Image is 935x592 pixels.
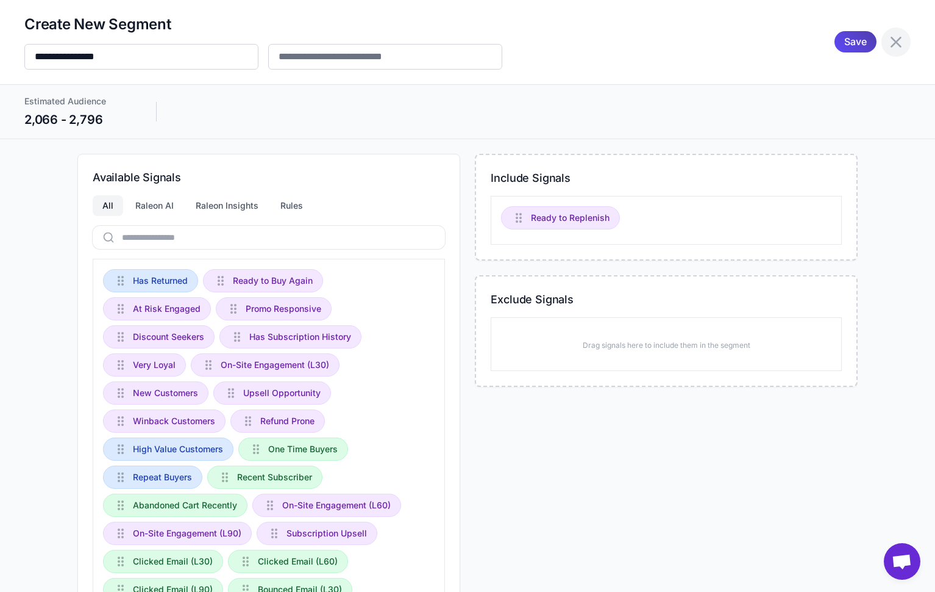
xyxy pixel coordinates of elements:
span: At Risk Engaged [133,302,201,316]
span: Ready to Replenish [531,211,610,225]
span: On-Site Engagement (L60) [282,499,391,512]
div: All [93,195,123,216]
span: On-Site Engagement (L30) [221,358,329,372]
span: Ready to Buy Again [233,274,313,287]
span: On-Site Engagement (L90) [133,527,241,540]
span: Abandoned Cart Recently [133,499,237,512]
div: Raleon Insights [186,195,268,216]
h3: Exclude Signals [491,291,842,308]
div: Estimated Audience [24,95,132,108]
div: 2,066 - 2,796 [24,110,132,129]
h3: Include Signals [491,170,842,186]
span: Refund Prone [260,414,315,428]
span: Promo Responsive [246,302,321,316]
span: Discount Seekers [133,330,204,344]
span: Subscription Upsell [286,527,367,540]
span: Winback Customers [133,414,215,428]
span: One Time Buyers [268,442,338,456]
div: Rules [271,195,313,216]
div: Open chat [884,543,920,580]
span: Clicked Email (L30) [133,555,213,568]
span: Repeat Buyers [133,471,192,484]
span: Very Loyal [133,358,176,372]
div: Raleon AI [126,195,183,216]
span: Clicked Email (L60) [258,555,338,568]
p: Drag signals here to include them in the segment [583,340,750,351]
span: New Customers [133,386,198,400]
span: Recent Subscriber [237,471,312,484]
span: Has Returned [133,274,188,287]
h2: Create New Segment [24,15,502,34]
span: Upsell Opportunity [243,386,321,400]
span: Save [844,31,867,52]
span: High Value Customers [133,442,223,456]
span: Has Subscription History [249,330,351,344]
h3: Available Signals [93,169,445,186]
